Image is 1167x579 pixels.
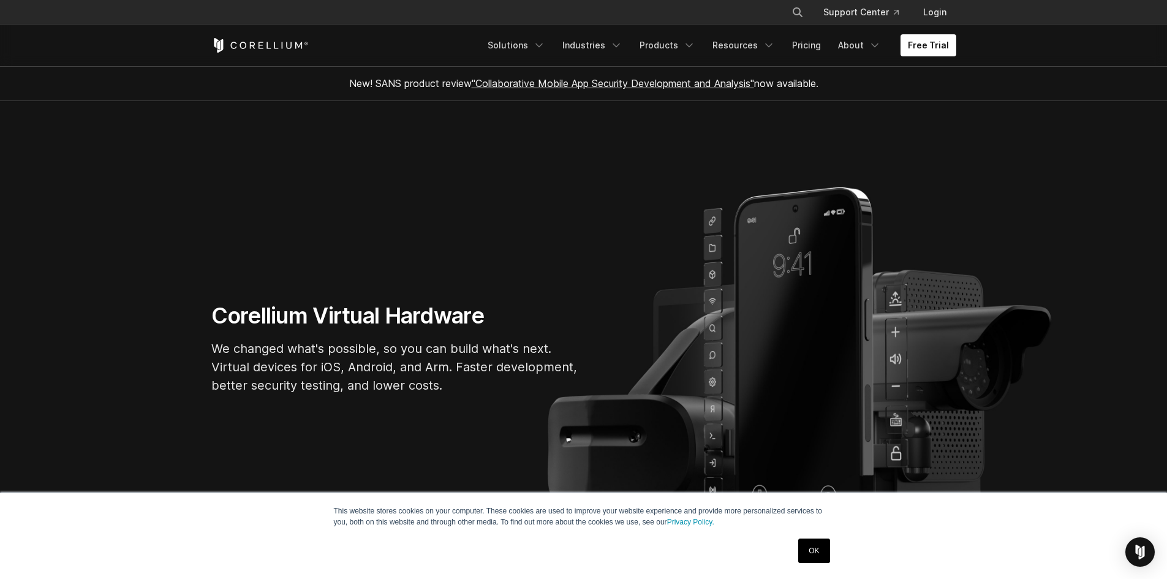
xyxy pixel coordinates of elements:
[831,34,888,56] a: About
[901,34,956,56] a: Free Trial
[785,34,828,56] a: Pricing
[705,34,782,56] a: Resources
[814,1,908,23] a: Support Center
[480,34,553,56] a: Solutions
[472,77,754,89] a: "Collaborative Mobile App Security Development and Analysis"
[667,518,714,526] a: Privacy Policy.
[913,1,956,23] a: Login
[349,77,818,89] span: New! SANS product review now available.
[211,339,579,395] p: We changed what's possible, so you can build what's next. Virtual devices for iOS, Android, and A...
[555,34,630,56] a: Industries
[632,34,703,56] a: Products
[211,302,579,330] h1: Corellium Virtual Hardware
[334,505,834,528] p: This website stores cookies on your computer. These cookies are used to improve your website expe...
[480,34,956,56] div: Navigation Menu
[1125,537,1155,567] div: Open Intercom Messenger
[777,1,956,23] div: Navigation Menu
[798,539,829,563] a: OK
[787,1,809,23] button: Search
[211,38,309,53] a: Corellium Home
